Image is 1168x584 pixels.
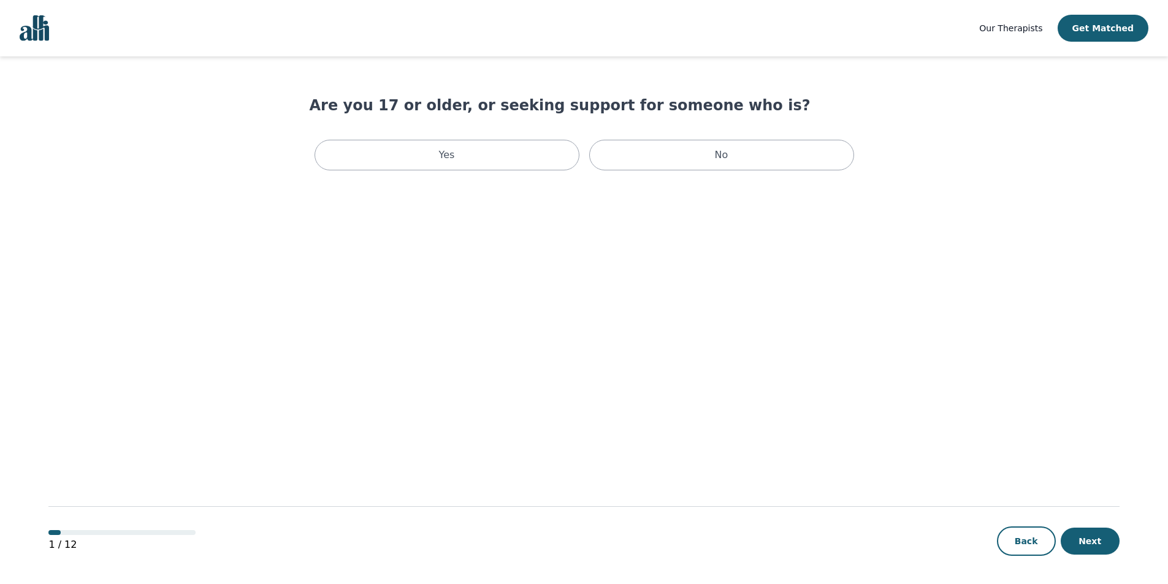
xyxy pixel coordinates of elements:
img: alli logo [20,15,49,41]
p: Yes [439,148,455,162]
p: No [715,148,728,162]
button: Back [997,526,1056,556]
button: Get Matched [1058,15,1148,42]
a: Our Therapists [979,21,1042,36]
button: Next [1061,528,1120,555]
span: Our Therapists [979,23,1042,33]
h1: Are you 17 or older, or seeking support for someone who is? [310,96,859,115]
p: 1 / 12 [48,537,196,552]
